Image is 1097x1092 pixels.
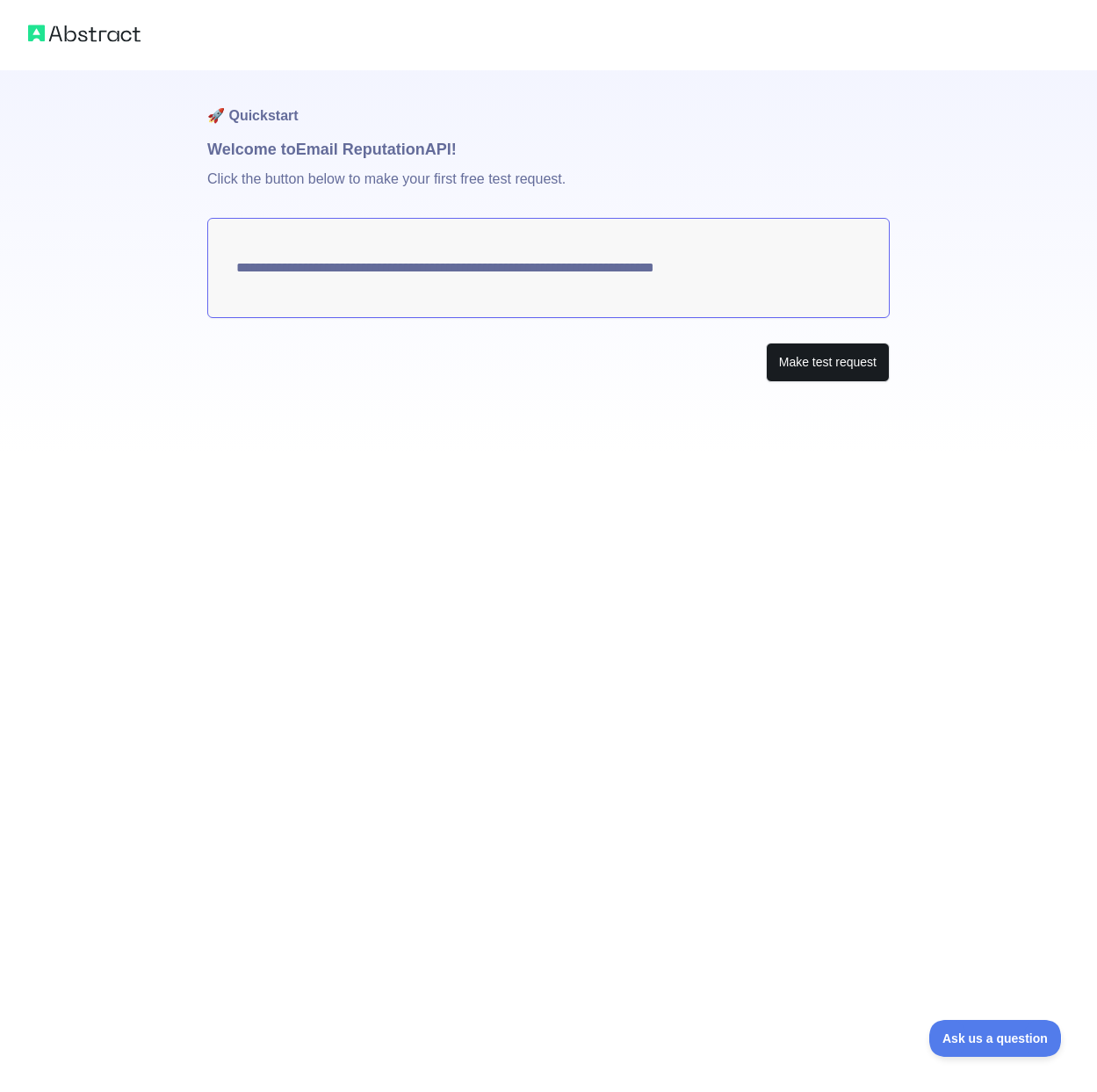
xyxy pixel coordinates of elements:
[929,1020,1062,1057] iframe: Toggle Customer Support
[207,137,890,162] h1: Welcome to Email Reputation API!
[28,21,141,46] img: Abstract logo
[207,70,890,137] h1: 🚀 Quickstart
[207,162,890,218] p: Click the button below to make your first free test request.
[766,343,890,382] button: Make test request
